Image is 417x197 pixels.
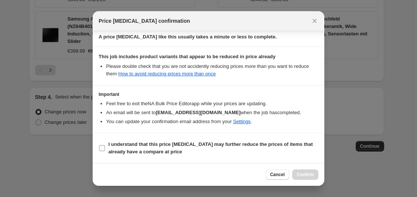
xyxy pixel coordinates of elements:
h3: Important [99,91,318,97]
span: Price [MEDICAL_DATA] confirmation [99,17,190,25]
button: Cancel [266,169,289,180]
li: You can update your confirmation email address from your . [106,118,318,125]
li: Please double check that you are not accidently reducing prices more than you want to reduce them [106,63,318,78]
b: A price [MEDICAL_DATA] like this usually takes a minute or less to complete. [99,34,277,40]
li: An email will be sent to when the job has completed . [106,109,318,116]
li: Feel free to exit the NA Bulk Price Editor app while your prices are updating. [106,100,318,107]
span: Cancel [270,172,285,178]
b: This job includes product variants that appear to be reduced in price already [99,54,275,59]
a: How to avoid reducing prices more than once [118,71,216,76]
a: Settings [233,119,251,124]
b: [EMAIL_ADDRESS][DOMAIN_NAME] [156,110,241,115]
b: I understand that this price [MEDICAL_DATA] may further reduce the prices of items that already h... [108,141,313,154]
button: Close [309,16,320,26]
